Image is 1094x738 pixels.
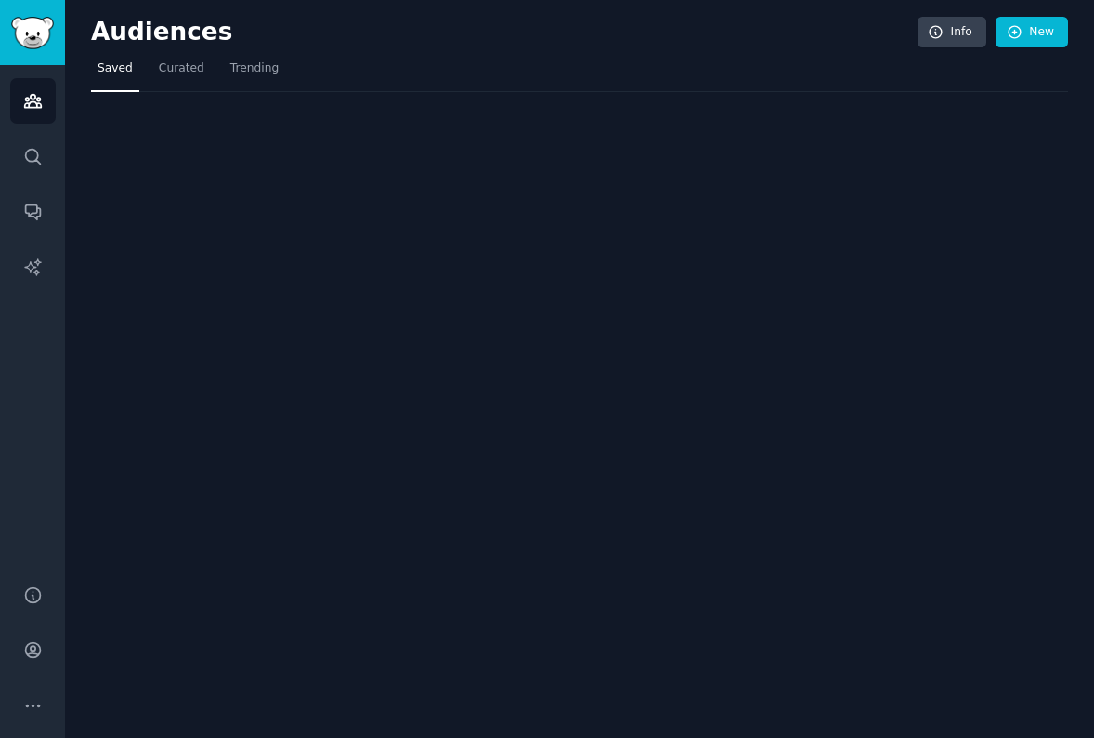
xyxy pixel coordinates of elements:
[224,54,285,92] a: Trending
[91,54,139,92] a: Saved
[918,17,986,48] a: Info
[230,60,279,77] span: Trending
[152,54,211,92] a: Curated
[11,17,54,49] img: GummySearch logo
[996,17,1068,48] a: New
[91,18,918,47] h2: Audiences
[98,60,133,77] span: Saved
[159,60,204,77] span: Curated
